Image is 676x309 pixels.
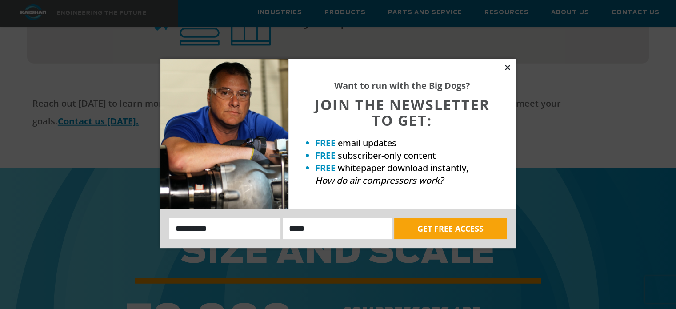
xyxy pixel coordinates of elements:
button: GET FREE ACCESS [394,218,507,239]
strong: FREE [315,149,336,161]
span: subscriber-only content [338,149,436,161]
button: Close [504,64,512,72]
input: Name: [169,218,281,239]
strong: Want to run with the Big Dogs? [334,80,470,92]
span: email updates [338,137,396,149]
strong: FREE [315,162,336,174]
strong: FREE [315,137,336,149]
span: whitepaper download instantly, [338,162,468,174]
span: JOIN THE NEWSLETTER TO GET: [315,95,490,130]
em: How do air compressors work? [315,174,444,186]
input: Email [283,218,392,239]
